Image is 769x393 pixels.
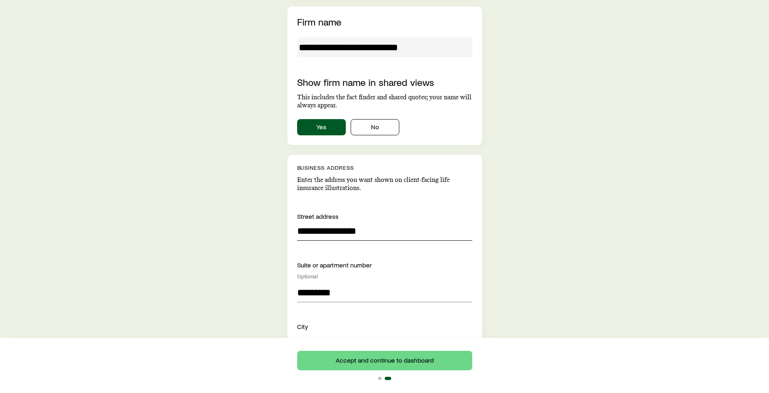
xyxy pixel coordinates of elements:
div: Suite or apartment number [297,260,472,280]
div: Optional [297,273,472,280]
div: Street address [297,211,472,221]
div: City [297,322,472,331]
button: Accept and continue to dashboard [297,351,472,370]
label: Show firm name in shared views [297,76,434,88]
div: showAgencyNameInSharedViews [297,119,472,135]
p: Business address [297,164,472,171]
button: No [351,119,399,135]
button: Yes [297,119,346,135]
p: Enter the address you want shown on client-facing life insurance illustrations. [297,176,472,192]
p: This includes the fact finder and shared quotes; your name will always appear. [297,93,472,109]
label: Firm name [297,16,341,28]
